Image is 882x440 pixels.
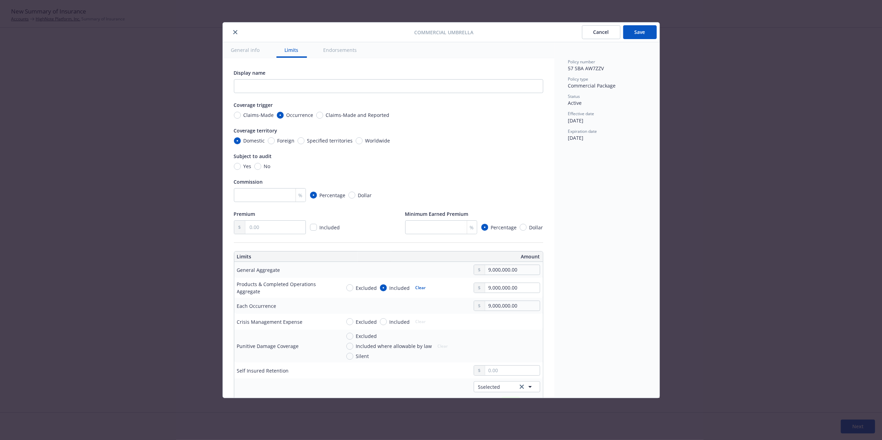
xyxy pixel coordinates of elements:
input: Dollar [348,192,355,199]
input: 0.00 [485,283,539,293]
span: Excluded [356,318,377,326]
span: Specified territories [307,137,353,144]
input: Claims-Made and Reported [316,112,323,119]
button: Cancel [582,25,620,39]
input: Claims-Made [234,112,241,119]
span: Percentage [320,192,346,199]
span: Excluded [356,332,377,340]
span: Status [568,93,580,99]
input: Excluded [346,284,353,291]
span: Excluded [356,284,377,292]
input: Included [380,318,387,325]
button: 5selectedclear selection [474,381,540,392]
button: Save [623,25,657,39]
span: Included where allowable by law [356,342,432,350]
span: Subject to audit [234,153,272,159]
input: Included where allowable by law [346,343,353,350]
span: 5 selected [478,383,500,391]
a: clear selection [518,383,526,391]
span: Worldwide [365,137,390,144]
input: Occurrence [277,112,284,119]
button: Clear [411,283,430,293]
th: Limits [234,251,358,262]
input: Percentage [481,224,488,231]
span: Occurrence [287,111,313,119]
input: 0.00 [485,366,539,375]
span: [DATE] [568,135,584,141]
input: Domestic [234,137,241,144]
input: Foreign [268,137,275,144]
span: [DATE] [568,117,584,124]
span: Claims-Made [244,111,274,119]
div: Punitive Damage Coverage [237,342,299,350]
span: Yes [244,163,252,170]
input: Percentage [310,192,317,199]
span: Dollar [529,224,543,231]
span: Policy number [568,59,595,65]
span: Included [390,284,410,292]
input: 0.00 [245,221,305,234]
span: Commercial Umbrella [414,29,473,36]
span: Domestic [244,137,265,144]
span: Effective date [568,111,594,117]
span: Minimum Earned Premium [405,211,469,217]
input: Silent [346,353,353,360]
div: Crisis Management Expense [237,318,303,326]
span: % [470,224,474,231]
span: Commission [234,178,263,185]
span: Coverage territory [234,127,278,134]
input: 0.00 [485,265,539,275]
span: Policy type [568,76,589,82]
span: Dollar [358,192,372,199]
input: No [254,163,261,170]
input: Specified territories [298,137,304,144]
span: Active [568,100,582,106]
input: Excluded [346,318,353,325]
button: General info [223,42,268,58]
span: Silent [356,352,369,360]
input: Included [380,284,387,291]
input: Yes [234,163,241,170]
input: Excluded [346,333,353,340]
input: Worldwide [356,137,363,144]
button: Endorsements [315,42,365,58]
div: Products & Completed Operations Aggregate [237,281,335,295]
th: Amount [392,251,543,262]
div: Self Insured Retention [237,367,289,374]
span: Claims-Made and Reported [326,111,390,119]
input: Dollar [520,224,527,231]
div: General Aggregate [237,266,280,274]
input: 0.00 [485,301,539,311]
span: % [299,192,303,199]
a: close [530,397,538,405]
span: Expiration date [568,128,597,134]
span: Included [320,224,340,231]
div: Each Occurrence [237,302,276,310]
span: Premium [234,211,255,217]
span: No [264,163,271,170]
span: Display name [234,70,266,76]
span: 57 SBA AW7ZZV [568,65,604,72]
span: Commercial Package [568,82,616,89]
button: Limits [276,42,307,58]
span: Coverage trigger [234,102,273,108]
span: Foreign [278,137,295,144]
button: close [231,28,239,36]
span: Included [390,318,410,326]
span: Percentage [491,224,517,231]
